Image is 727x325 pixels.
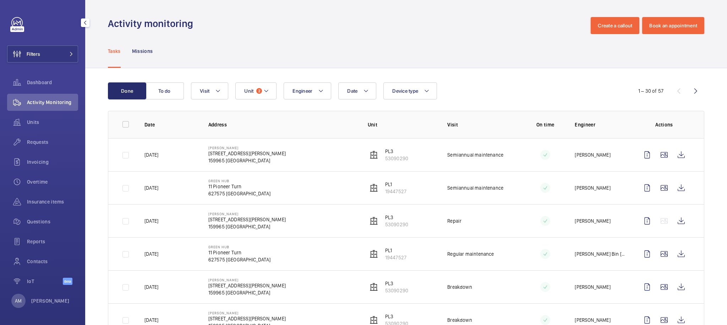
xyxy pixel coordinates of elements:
[27,119,78,126] span: Units
[7,45,78,63] button: Filters
[385,188,406,195] p: 19447527
[27,139,78,146] span: Requests
[575,121,627,128] p: Engineer
[27,158,78,166] span: Invoicing
[208,150,286,157] p: [STREET_ADDRESS][PERSON_NAME]
[385,287,408,294] p: 53090290
[235,82,277,99] button: Unit2
[144,316,158,324] p: [DATE]
[575,184,610,191] p: [PERSON_NAME]
[144,250,158,258] p: [DATE]
[293,88,312,94] span: Engineer
[370,217,378,225] img: elevator.svg
[527,121,564,128] p: On time
[385,247,406,254] p: PL1
[27,218,78,225] span: Questions
[370,184,378,192] img: elevator.svg
[642,17,704,34] button: Book an appointment
[27,178,78,185] span: Overtime
[385,221,408,228] p: 53090290
[208,315,286,322] p: [STREET_ADDRESS][PERSON_NAME]
[385,254,406,261] p: 19447527
[27,278,63,285] span: IoT
[208,249,270,256] p: 11 Pioneer Turn
[370,283,378,291] img: elevator.svg
[244,88,253,94] span: Unit
[27,258,78,265] span: Contacts
[208,179,270,183] p: Green Hub
[146,82,184,99] button: To do
[144,283,158,291] p: [DATE]
[575,217,610,224] p: [PERSON_NAME]
[368,121,436,128] p: Unit
[284,82,331,99] button: Engineer
[208,289,286,296] p: 159965 [GEOGRAPHIC_DATA]
[31,297,70,304] p: [PERSON_NAME]
[208,256,270,263] p: 627575 [GEOGRAPHIC_DATA]
[447,250,494,258] p: Regular maintenance
[447,121,516,128] p: Visit
[208,282,286,289] p: [STREET_ADDRESS][PERSON_NAME]
[385,181,406,188] p: PL1
[447,217,461,224] p: Repair
[208,223,286,230] p: 159965 [GEOGRAPHIC_DATA]
[191,82,228,99] button: Visit
[383,82,437,99] button: Device type
[385,313,408,320] p: PL3
[447,151,503,158] p: Semiannual maintenance
[392,88,418,94] span: Device type
[575,283,610,291] p: [PERSON_NAME]
[108,17,197,30] h1: Activity monitoring
[208,121,356,128] p: Address
[200,88,209,94] span: Visit
[27,99,78,106] span: Activity Monitoring
[144,184,158,191] p: [DATE]
[385,280,408,287] p: PL3
[591,17,639,34] button: Create a callout
[27,50,40,58] span: Filters
[575,151,610,158] p: [PERSON_NAME]
[208,183,270,190] p: 11 Pioneer Turn
[208,157,286,164] p: 159965 [GEOGRAPHIC_DATA]
[208,245,270,249] p: Green Hub
[370,151,378,159] img: elevator.svg
[208,212,286,216] p: [PERSON_NAME]
[144,217,158,224] p: [DATE]
[27,79,78,86] span: Dashboard
[385,214,408,221] p: PL3
[27,198,78,205] span: Insurance items
[108,82,146,99] button: Done
[144,151,158,158] p: [DATE]
[639,121,690,128] p: Actions
[370,250,378,258] img: elevator.svg
[208,216,286,223] p: [STREET_ADDRESS][PERSON_NAME]
[575,250,627,258] p: [PERSON_NAME] Bin [PERSON_NAME]
[370,316,378,324] img: elevator.svg
[385,155,408,162] p: 53090290
[208,146,286,150] p: [PERSON_NAME]
[27,238,78,245] span: Reports
[256,88,262,94] span: 2
[347,88,357,94] span: Date
[208,190,270,197] p: 627575 [GEOGRAPHIC_DATA]
[638,87,663,94] div: 1 – 30 of 57
[447,184,503,191] p: Semiannual maintenance
[15,297,22,304] p: AM
[63,278,72,285] span: Beta
[385,148,408,155] p: PL3
[208,311,286,315] p: [PERSON_NAME]
[447,283,472,291] p: Breakdown
[575,316,610,324] p: [PERSON_NAME]
[338,82,376,99] button: Date
[208,278,286,282] p: [PERSON_NAME]
[108,48,121,55] p: Tasks
[132,48,153,55] p: Missions
[447,316,472,324] p: Breakdown
[144,121,197,128] p: Date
